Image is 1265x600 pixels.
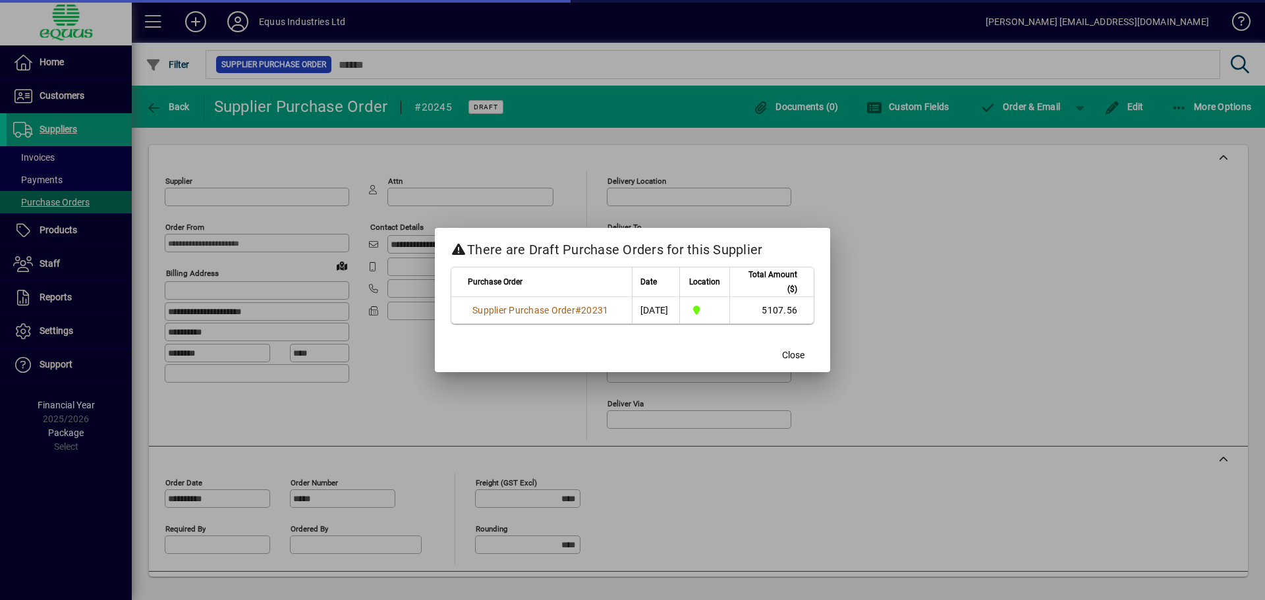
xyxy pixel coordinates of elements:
h2: There are Draft Purchase Orders for this Supplier [435,228,830,266]
button: Close [772,343,814,367]
a: Supplier Purchase Order#20231 [468,303,613,317]
span: # [575,305,581,315]
span: Close [782,348,804,362]
span: Total Amount ($) [738,267,797,296]
span: Supplier Purchase Order [472,305,575,315]
td: [DATE] [632,297,679,323]
span: Date [640,275,657,289]
span: 20231 [581,305,608,315]
td: 5107.56 [729,297,814,323]
span: Purchase Order [468,275,522,289]
span: 1B BLENHEIM [688,303,722,317]
span: Location [689,275,720,289]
